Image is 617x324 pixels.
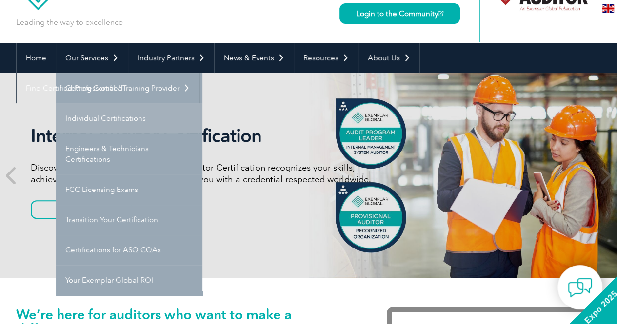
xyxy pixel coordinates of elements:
a: Login to the Community [339,3,460,24]
a: Learn More [31,200,132,219]
img: open_square.png [438,11,443,16]
a: Industry Partners [128,43,214,73]
a: Engineers & Technicians Certifications [56,133,202,174]
p: Discover how our redesigned Internal Auditor Certification recognizes your skills, achievements, ... [31,162,397,185]
a: Resources [294,43,358,73]
a: News & Events [215,43,294,73]
a: Our Services [56,43,128,73]
p: Leading the way to excellence [16,17,123,28]
a: FCC Licensing Exams [56,174,202,205]
img: contact-chat.png [568,275,592,300]
h2: Internal Auditor Certification [31,125,397,147]
a: Find Certified Professional / Training Provider [17,73,199,103]
a: About Us [358,43,419,73]
a: Your Exemplar Global ROI [56,265,202,295]
a: Individual Certifications [56,103,202,133]
img: en [602,4,614,13]
a: Transition Your Certification [56,205,202,235]
a: Home [17,43,56,73]
a: Certifications for ASQ CQAs [56,235,202,265]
